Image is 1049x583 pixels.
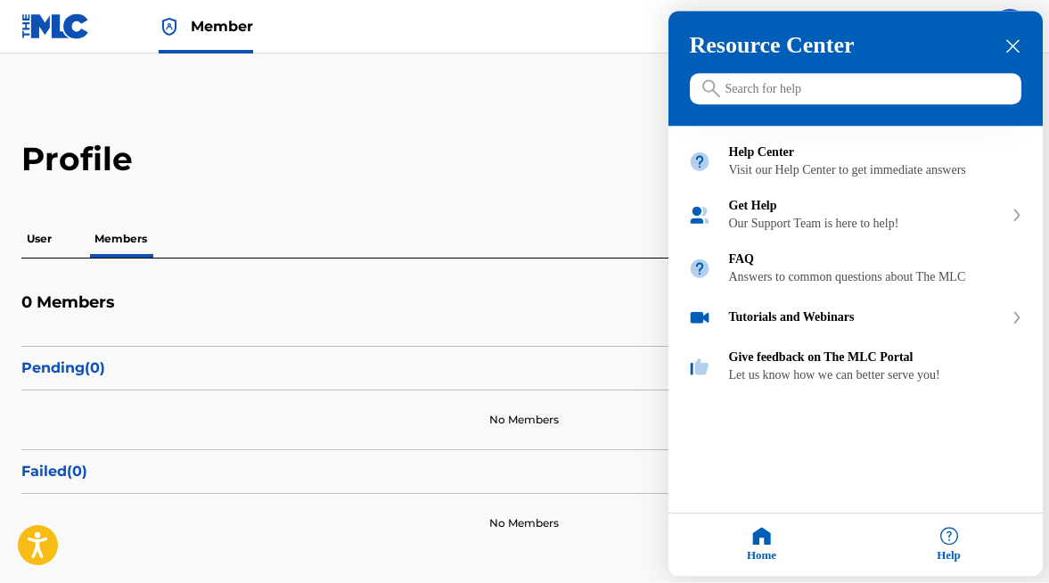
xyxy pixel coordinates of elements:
[729,218,1004,232] div: Our Support Team is here to help!
[668,135,1043,189] div: Help Center
[668,296,1043,341] div: Tutorials and Webinars
[702,80,720,98] svg: icon
[729,369,1023,383] div: Let us know how we can better serve you!
[668,127,1043,394] div: entering resource center home
[688,258,711,281] img: module icon
[1004,38,1021,55] div: close resource center
[668,242,1043,296] div: FAQ
[668,127,1043,394] div: Resource center home modules
[690,33,1021,60] h3: Resource Center
[690,74,1021,105] input: Search for help
[1012,312,1022,324] svg: expand
[729,253,1023,267] div: FAQ
[688,204,711,227] img: module icon
[729,200,1004,214] div: Get Help
[729,146,1023,160] div: Help Center
[1012,209,1022,222] svg: expand
[668,189,1043,242] div: Get Help
[729,164,1023,178] div: Visit our Help Center to get immediate answers
[856,514,1043,577] div: Help
[729,351,1023,365] div: Give feedback on The MLC Portal
[729,311,1004,325] div: Tutorials and Webinars
[729,271,1023,285] div: Answers to common questions about The MLC
[668,341,1043,394] div: Give feedback on The MLC Portal
[688,151,711,174] img: module icon
[688,356,711,379] img: module icon
[688,307,711,330] img: module icon
[668,514,856,577] div: Home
